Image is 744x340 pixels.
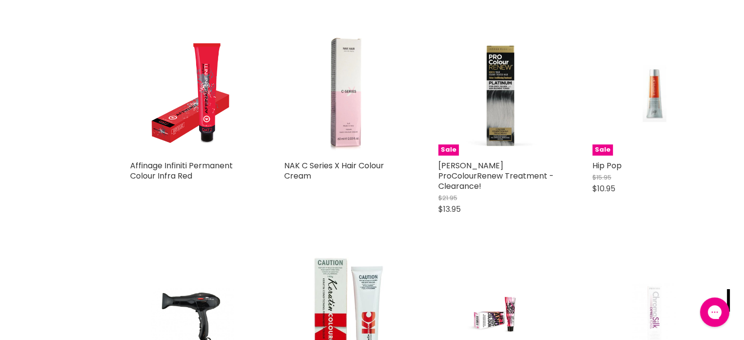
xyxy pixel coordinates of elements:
[592,183,615,194] span: $10.95
[438,31,563,156] img: Jerome Russell ProColourRenew Treatment - Clearance!
[438,204,461,215] span: $13.95
[284,160,384,181] a: NAK C Series X Hair Colour Cream
[592,160,622,171] a: Hip Pop
[130,160,233,181] a: Affinage Infiniti Permanent Colour Infra Red
[143,31,241,156] img: Affinage Infiniti Permanent Colour Infra Red
[438,193,457,203] span: $21.95
[438,31,563,156] a: Jerome Russell ProColourRenew Treatment - Clearance!Sale
[284,31,409,156] a: NAK C Series X Hair Colour Cream
[592,173,611,182] span: $15.95
[695,294,734,330] iframe: Gorgias live chat messenger
[305,31,388,156] img: NAK C Series X Hair Colour Cream
[438,144,459,156] span: Sale
[613,31,696,156] img: Hip Pop
[438,160,554,192] a: [PERSON_NAME] ProColourRenew Treatment - Clearance!
[592,31,717,156] a: Hip PopSale
[130,31,255,156] a: Affinage Infiniti Permanent Colour Infra Red
[592,144,613,156] span: Sale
